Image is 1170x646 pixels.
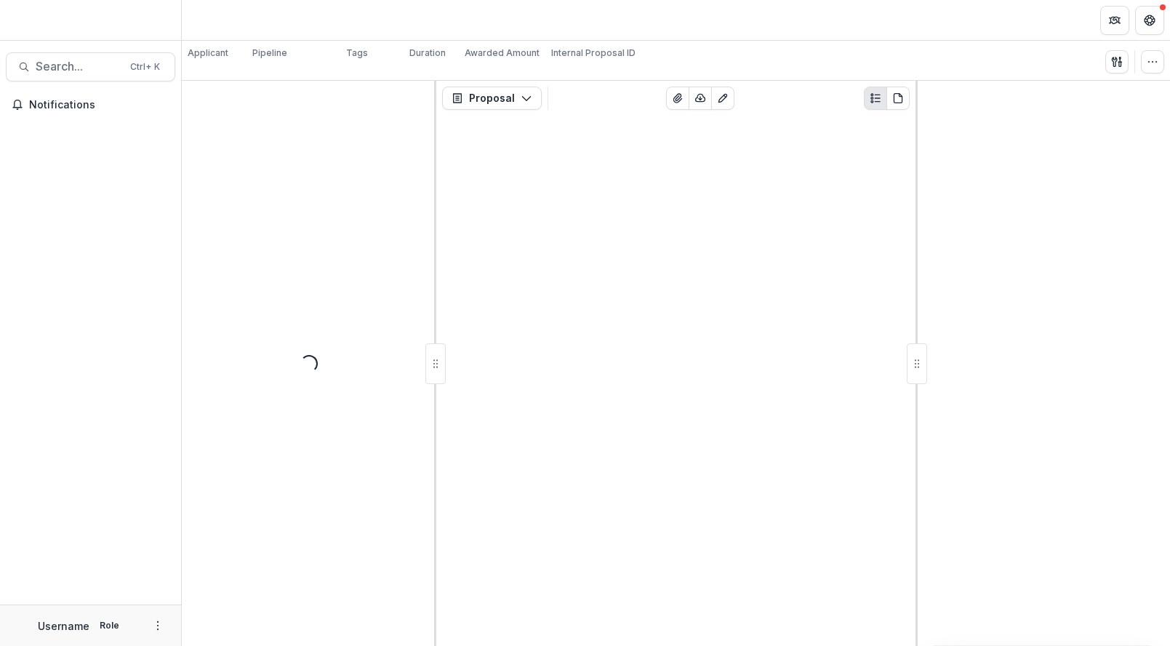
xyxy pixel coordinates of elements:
[29,99,169,111] span: Notifications
[252,47,287,60] p: Pipeline
[551,47,636,60] p: Internal Proposal ID
[666,87,689,110] button: View Attached Files
[886,87,910,110] button: PDF view
[1100,6,1129,35] button: Partners
[346,47,368,60] p: Tags
[409,47,446,60] p: Duration
[442,87,542,110] button: Proposal
[711,87,734,110] button: Edit as form
[95,619,124,632] p: Role
[38,618,89,634] p: Username
[36,60,121,73] span: Search...
[149,617,167,634] button: More
[864,87,887,110] button: Plaintext view
[6,93,175,116] button: Notifications
[465,47,540,60] p: Awarded Amount
[127,59,163,75] div: Ctrl + K
[188,47,228,60] p: Applicant
[1135,6,1164,35] button: Get Help
[6,52,175,81] button: Search...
